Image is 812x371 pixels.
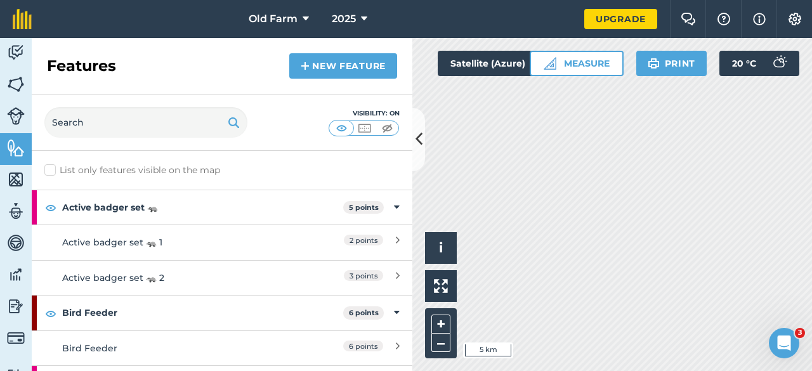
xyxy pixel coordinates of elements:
[349,203,379,212] strong: 5 points
[62,296,343,330] strong: Bird Feeder
[343,341,383,351] span: 6 points
[32,225,412,259] a: Active badger set 🦡 12 points
[636,51,707,76] button: Print
[13,9,32,29] img: fieldmargin Logo
[766,51,792,76] img: svg+xml;base64,PD94bWwgdmVyc2lvbj0iMS4wIiBlbmNvZGluZz0idXRmLTgiPz4KPCEtLSBHZW5lcmF0b3I6IEFkb2JlIE...
[7,170,25,189] img: svg+xml;base64,PHN2ZyB4bWxucz0iaHR0cDovL3d3dy53My5vcmcvMjAwMC9zdmciIHdpZHRoPSI1NiIgaGVpZ2h0PSI2MC...
[44,107,247,138] input: Search
[7,297,25,316] img: svg+xml;base64,PD94bWwgdmVyc2lvbj0iMS4wIiBlbmNvZGluZz0idXRmLTgiPz4KPCEtLSBHZW5lcmF0b3I6IEFkb2JlIE...
[62,271,287,285] div: Active badger set 🦡 2
[32,260,412,295] a: Active badger set 🦡 23 points
[62,341,287,355] div: Bird Feeder
[769,328,799,358] iframe: Intercom live chat
[7,138,25,157] img: svg+xml;base64,PHN2ZyB4bWxucz0iaHR0cDovL3d3dy53My5vcmcvMjAwMC9zdmciIHdpZHRoPSI1NiIgaGVpZ2h0PSI2MC...
[62,235,287,249] div: Active badger set 🦡 1
[45,200,56,215] img: svg+xml;base64,PHN2ZyB4bWxucz0iaHR0cDovL3d3dy53My5vcmcvMjAwMC9zdmciIHdpZHRoPSIxOCIgaGVpZ2h0PSIyNC...
[530,51,624,76] button: Measure
[379,122,395,134] img: svg+xml;base64,PHN2ZyB4bWxucz0iaHR0cDovL3d3dy53My5vcmcvMjAwMC9zdmciIHdpZHRoPSI1MCIgaGVpZ2h0PSI0MC...
[425,232,457,264] button: i
[32,190,412,225] div: Active badger set 🦡5 points
[716,13,731,25] img: A question mark icon
[648,56,660,71] img: svg+xml;base64,PHN2ZyB4bWxucz0iaHR0cDovL3d3dy53My5vcmcvMjAwMC9zdmciIHdpZHRoPSIxOSIgaGVpZ2h0PSIyNC...
[7,233,25,252] img: svg+xml;base64,PD94bWwgdmVyc2lvbj0iMS4wIiBlbmNvZGluZz0idXRmLTgiPz4KPCEtLSBHZW5lcmF0b3I6IEFkb2JlIE...
[795,328,805,338] span: 3
[438,51,560,76] button: Satellite (Azure)
[787,13,802,25] img: A cog icon
[732,51,756,76] span: 20 ° C
[349,308,379,317] strong: 6 points
[584,9,657,29] a: Upgrade
[62,190,343,225] strong: Active badger set 🦡
[753,11,766,27] img: svg+xml;base64,PHN2ZyB4bWxucz0iaHR0cDovL3d3dy53My5vcmcvMjAwMC9zdmciIHdpZHRoPSIxNyIgaGVpZ2h0PSIxNy...
[289,53,397,79] a: New feature
[434,279,448,293] img: Four arrows, one pointing top left, one top right, one bottom right and the last bottom left
[249,11,298,27] span: Old Farm
[47,56,116,76] h2: Features
[228,115,240,130] img: svg+xml;base64,PHN2ZyB4bWxucz0iaHR0cDovL3d3dy53My5vcmcvMjAwMC9zdmciIHdpZHRoPSIxOSIgaGVpZ2h0PSIyNC...
[7,202,25,221] img: svg+xml;base64,PD94bWwgdmVyc2lvbj0iMS4wIiBlbmNvZGluZz0idXRmLTgiPz4KPCEtLSBHZW5lcmF0b3I6IEFkb2JlIE...
[344,270,383,281] span: 3 points
[681,13,696,25] img: Two speech bubbles overlapping with the left bubble in the forefront
[334,122,350,134] img: svg+xml;base64,PHN2ZyB4bWxucz0iaHR0cDovL3d3dy53My5vcmcvMjAwMC9zdmciIHdpZHRoPSI1MCIgaGVpZ2h0PSI0MC...
[329,108,400,119] div: Visibility: On
[32,330,412,365] a: Bird Feeder6 points
[357,122,372,134] img: svg+xml;base64,PHN2ZyB4bWxucz0iaHR0cDovL3d3dy53My5vcmcvMjAwMC9zdmciIHdpZHRoPSI1MCIgaGVpZ2h0PSI0MC...
[7,265,25,284] img: svg+xml;base64,PD94bWwgdmVyc2lvbj0iMS4wIiBlbmNvZGluZz0idXRmLTgiPz4KPCEtLSBHZW5lcmF0b3I6IEFkb2JlIE...
[439,240,443,256] span: i
[44,164,220,177] label: List only features visible on the map
[7,329,25,347] img: svg+xml;base64,PD94bWwgdmVyc2lvbj0iMS4wIiBlbmNvZGluZz0idXRmLTgiPz4KPCEtLSBHZW5lcmF0b3I6IEFkb2JlIE...
[431,334,450,352] button: –
[344,235,383,245] span: 2 points
[32,296,412,330] div: Bird Feeder6 points
[301,58,310,74] img: svg+xml;base64,PHN2ZyB4bWxucz0iaHR0cDovL3d3dy53My5vcmcvMjAwMC9zdmciIHdpZHRoPSIxNCIgaGVpZ2h0PSIyNC...
[45,306,56,321] img: svg+xml;base64,PHN2ZyB4bWxucz0iaHR0cDovL3d3dy53My5vcmcvMjAwMC9zdmciIHdpZHRoPSIxOCIgaGVpZ2h0PSIyNC...
[719,51,799,76] button: 20 °C
[7,43,25,62] img: svg+xml;base64,PD94bWwgdmVyc2lvbj0iMS4wIiBlbmNvZGluZz0idXRmLTgiPz4KPCEtLSBHZW5lcmF0b3I6IEFkb2JlIE...
[7,75,25,94] img: svg+xml;base64,PHN2ZyB4bWxucz0iaHR0cDovL3d3dy53My5vcmcvMjAwMC9zdmciIHdpZHRoPSI1NiIgaGVpZ2h0PSI2MC...
[332,11,356,27] span: 2025
[7,107,25,125] img: svg+xml;base64,PD94bWwgdmVyc2lvbj0iMS4wIiBlbmNvZGluZz0idXRmLTgiPz4KPCEtLSBHZW5lcmF0b3I6IEFkb2JlIE...
[431,315,450,334] button: +
[544,57,556,70] img: Ruler icon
